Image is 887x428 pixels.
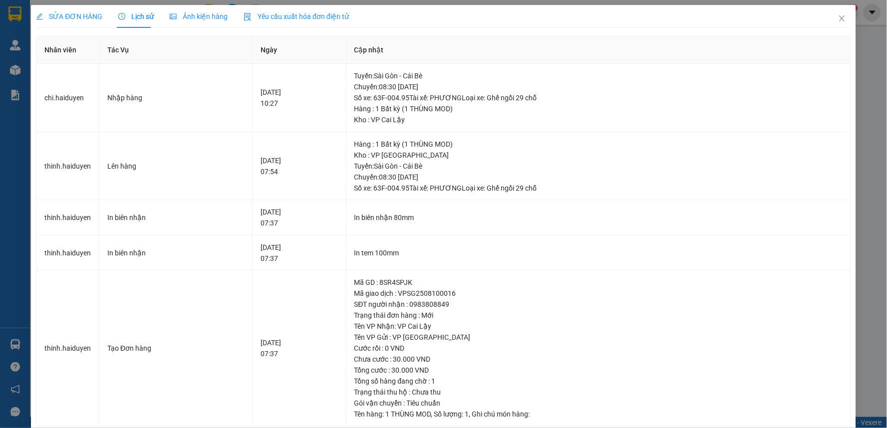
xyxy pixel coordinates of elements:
[261,207,338,228] div: [DATE] 07:37
[354,212,843,223] div: In biên nhận 80mm
[354,332,843,343] div: Tên VP Gửi : VP [GEOGRAPHIC_DATA]
[354,321,843,332] div: Tên VP Nhận: VP Cai Lậy
[354,343,843,354] div: Cước rồi : 0 VND
[107,247,244,258] div: In biên nhận
[261,242,338,264] div: [DATE] 07:37
[36,36,99,64] th: Nhân viên
[354,150,843,161] div: Kho : VP [GEOGRAPHIC_DATA]
[354,103,843,114] div: Hàng : 1 Bất kỳ (1 THÙNG MOD)
[118,12,154,20] span: Lịch sử
[99,36,253,64] th: Tác Vụ
[354,161,843,194] div: Tuyến : Sài Gòn - Cái Bè Chuyến: 08:30 [DATE] Số xe: 63F-004.95 Tài xế: PHƯƠNG Loại xe: Ghế ngồi ...
[346,36,851,64] th: Cập nhật
[107,343,244,354] div: Tạo Đơn hàng
[354,299,843,310] div: SĐT người nhận : 0983808849
[261,87,338,109] div: [DATE] 10:27
[261,337,338,359] div: [DATE] 07:37
[354,277,843,288] div: Mã GD : 8SR4SPJK
[244,12,349,20] span: Yêu cầu xuất hóa đơn điện tử
[107,92,244,103] div: Nhập hàng
[170,13,177,20] span: picture
[253,36,346,64] th: Ngày
[36,235,99,271] td: thinh.haiduyen
[107,161,244,172] div: Lên hàng
[354,398,843,409] div: Gói vận chuyển : Tiêu chuẩn
[354,365,843,376] div: Tổng cước : 30.000 VND
[107,212,244,223] div: In biên nhận
[354,310,843,321] div: Trạng thái đơn hàng : Mới
[36,132,99,201] td: thinh.haiduyen
[828,5,856,33] button: Close
[36,200,99,235] td: thinh.haiduyen
[170,12,228,20] span: Ảnh kiện hàng
[36,64,99,132] td: chi.haiduyen
[261,155,338,177] div: [DATE] 07:54
[36,13,43,20] span: edit
[354,114,843,125] div: Kho : VP Cai Lậy
[354,288,843,299] div: Mã giao dịch : VPSG2508100016
[354,387,843,398] div: Trạng thái thu hộ : Chưa thu
[838,14,846,22] span: close
[354,376,843,387] div: Tổng số hàng đang chờ : 1
[36,12,102,20] span: SỬA ĐƠN HÀNG
[36,270,99,427] td: thinh.haiduyen
[354,354,843,365] div: Chưa cước : 30.000 VND
[354,247,843,258] div: In tem 100mm
[354,70,843,103] div: Tuyến : Sài Gòn - Cái Bè Chuyến: 08:30 [DATE] Số xe: 63F-004.95 Tài xế: PHƯƠNG Loại xe: Ghế ngồi ...
[354,409,843,420] div: Tên hàng: , Số lượng: , Ghi chú món hàng:
[244,13,252,21] img: icon
[465,410,469,418] span: 1
[386,410,431,418] span: 1 THÙNG MOD
[354,139,843,150] div: Hàng : 1 Bất kỳ (1 THÙNG MOD)
[118,13,125,20] span: clock-circle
